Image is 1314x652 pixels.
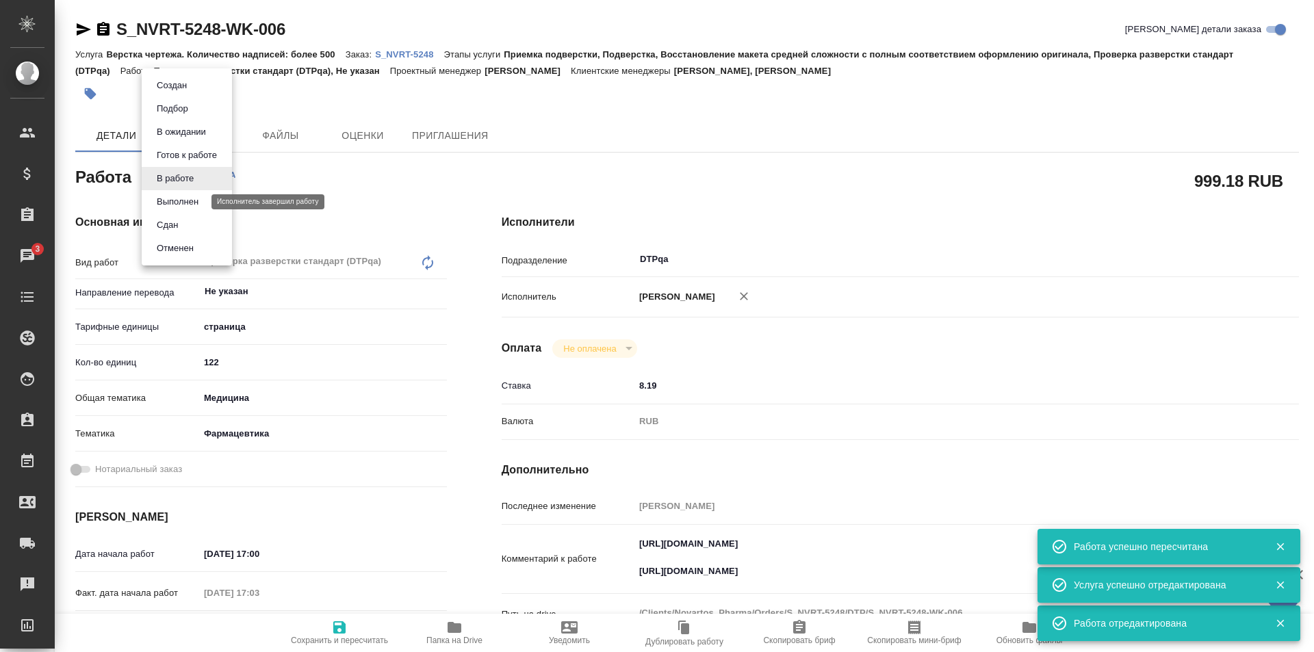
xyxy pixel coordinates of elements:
div: Работа отредактирована [1074,616,1254,630]
button: Закрыть [1266,579,1294,591]
button: Сдан [153,218,182,233]
div: Услуга успешно отредактирована [1074,578,1254,592]
button: Закрыть [1266,617,1294,629]
div: Работа успешно пересчитана [1074,540,1254,553]
button: Подбор [153,101,192,116]
button: Создан [153,78,191,93]
button: Отменен [153,241,198,256]
button: В ожидании [153,125,210,140]
button: Закрыть [1266,540,1294,553]
button: Готов к работе [153,148,221,163]
button: В работе [153,171,198,186]
button: Выполнен [153,194,203,209]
